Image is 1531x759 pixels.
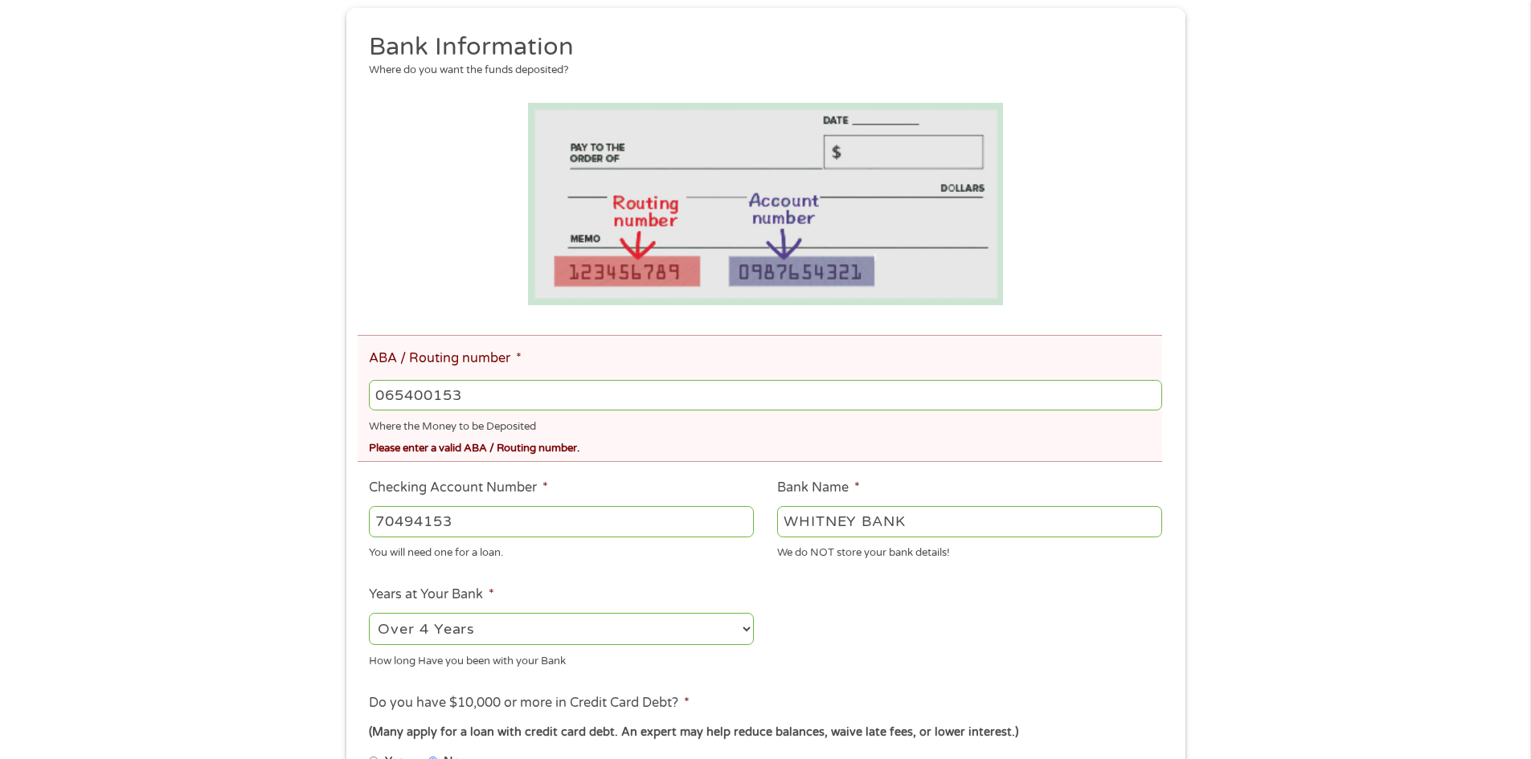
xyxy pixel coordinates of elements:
[777,540,1162,561] div: We do NOT store your bank details!
[369,435,1161,457] div: Please enter a valid ABA / Routing number.
[369,506,754,537] input: 345634636
[369,724,1161,741] div: (Many apply for a loan with credit card debt. An expert may help reduce balances, waive late fees...
[369,695,690,712] label: Do you have $10,000 or more in Credit Card Debt?
[369,414,1161,435] div: Where the Money to be Deposited
[528,103,1004,306] img: Routing number location
[369,648,754,670] div: How long Have you been with your Bank
[369,31,1150,63] h2: Bank Information
[369,380,1161,410] input: 263177916
[369,586,494,603] label: Years at Your Bank
[777,479,860,496] label: Bank Name
[369,63,1150,79] div: Where do you want the funds deposited?
[369,540,754,561] div: You will need one for a loan.
[369,350,522,367] label: ABA / Routing number
[369,479,548,496] label: Checking Account Number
